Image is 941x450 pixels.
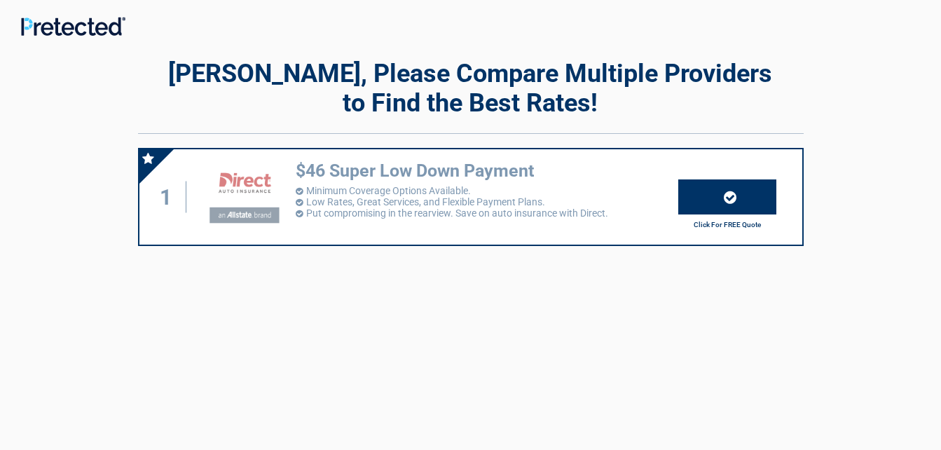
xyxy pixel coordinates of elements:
li: Minimum Coverage Options Available. [296,185,678,196]
li: Low Rates, Great Services, and Flexible Payment Plans. [296,196,678,207]
li: Put compromising in the rearview. Save on auto insurance with Direct. [296,207,678,219]
h2: Click For FREE Quote [678,221,776,229]
div: 1 [153,182,187,213]
h3: $46 Super Low Down Payment [296,160,678,183]
img: directauto's logo [198,162,288,231]
h2: [PERSON_NAME], Please Compare Multiple Providers to Find the Best Rates! [138,59,804,118]
img: Main Logo [21,17,125,36]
